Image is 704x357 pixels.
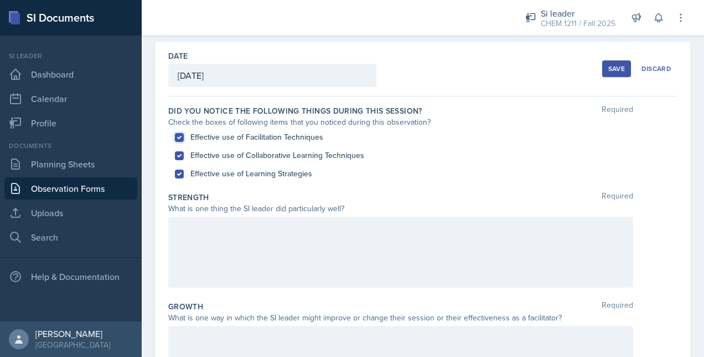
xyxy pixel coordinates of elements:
div: Help & Documentation [4,266,137,288]
div: [PERSON_NAME] [35,328,110,339]
div: Documents [4,141,137,151]
div: Save [608,64,625,73]
a: Search [4,226,137,248]
div: CHEM 1211 / Fall 2025 [541,18,615,29]
a: Dashboard [4,63,137,85]
div: Check the boxes of following items that you noticed during this observation? [168,116,633,128]
a: Observation Forms [4,177,137,200]
div: What is one thing the SI leader did particularly well? [168,203,633,215]
span: Required [602,192,633,203]
button: Save [602,60,631,77]
div: What is one way in which the SI leader might improve or change their session or their effectivene... [168,312,633,324]
div: Si leader [541,7,615,20]
label: Effective use of Collaborative Learning Techniques [190,150,364,161]
label: Effective use of Facilitation Techniques [190,131,323,143]
label: Date [168,50,188,62]
a: Planning Sheets [4,153,137,175]
label: Growth [168,301,203,312]
label: Strength [168,192,209,203]
div: Discard [641,64,671,73]
span: Required [602,301,633,312]
label: Did you notice the following things during this session? [168,105,422,116]
label: Effective use of Learning Strategies [190,168,312,180]
div: [GEOGRAPHIC_DATA] [35,339,110,350]
span: Required [602,105,633,116]
a: Calendar [4,88,137,110]
div: Si leader [4,51,137,61]
a: Profile [4,112,137,134]
a: Uploads [4,202,137,224]
button: Discard [635,60,677,77]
